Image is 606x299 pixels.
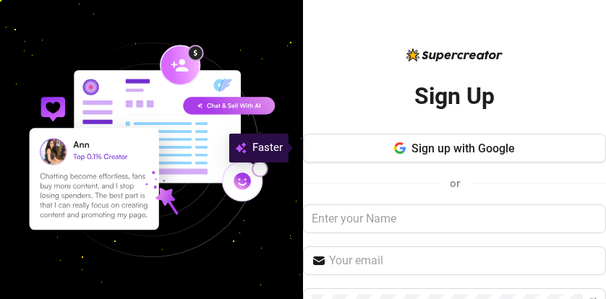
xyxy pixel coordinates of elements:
input: Your email [329,252,597,269]
button: Sign up with Google [303,134,606,162]
input: Enter your Name [303,204,606,233]
span: or [450,177,460,190]
h2: Sign Up [414,82,495,111]
img: logo-BBDzfeDw.svg [406,48,503,61]
span: Sign up with Google [411,142,515,155]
